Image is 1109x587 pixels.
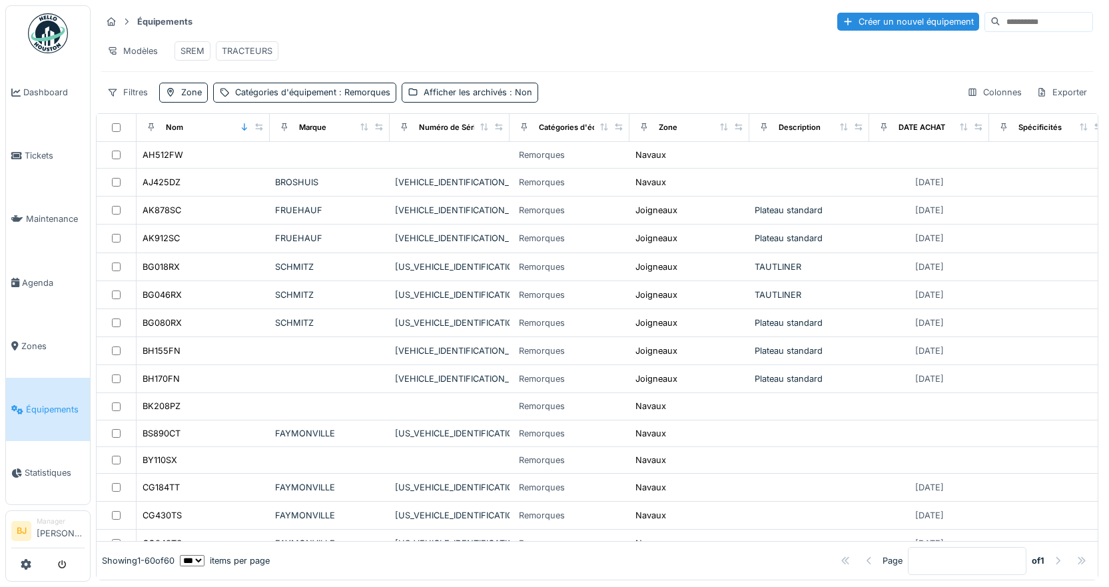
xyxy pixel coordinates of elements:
span: : Remorques [336,87,390,97]
div: Remorques [519,204,565,217]
div: AK878SC [143,204,181,217]
span: Tickets [25,149,85,162]
div: [DATE] [915,344,944,357]
div: Remorques [519,454,565,466]
a: BJ Manager[PERSON_NAME] [11,516,85,548]
div: [US_VEHICLE_IDENTIFICATION_NUMBER] [395,316,504,329]
div: Remorques [519,509,565,522]
div: Afficher les archivés [424,86,532,99]
div: Remorques [519,261,565,273]
div: CG430TS [143,509,182,522]
div: Spécificités [1018,122,1062,133]
div: AJ425DZ [143,176,181,189]
div: Joigneaux [635,204,677,217]
div: Colonnes [961,83,1028,102]
div: Remorques [519,372,565,385]
div: FAYMONVILLE [275,509,384,522]
div: FAYMONVILLE [275,481,384,494]
a: Tickets [6,124,90,187]
div: Remorques [519,537,565,550]
div: Nom [166,122,183,133]
span: Zones [21,340,85,352]
div: AK912SC [143,232,180,245]
div: Navaux [635,454,666,466]
div: SREM [181,45,204,57]
span: : Non [507,87,532,97]
div: [VEHICLE_IDENTIFICATION_NUMBER] [395,372,504,385]
div: Plateau standard [755,204,864,217]
div: SCHMITZ [275,289,384,301]
a: Équipements [6,378,90,441]
div: TAUTLINER [755,289,864,301]
a: Agenda [6,251,90,314]
div: [VEHICLE_IDENTIFICATION_NUMBER] [395,204,504,217]
div: FAYMONVILLE [275,537,384,550]
div: Créer un nouvel équipement [837,13,979,31]
div: FRUEHAUF [275,232,384,245]
div: Navaux [635,537,666,550]
div: [US_VEHICLE_IDENTIFICATION_NUMBER] [395,481,504,494]
div: [VEHICLE_IDENTIFICATION_NUMBER] [395,232,504,245]
div: DATE ACHAT [899,122,945,133]
div: items per page [180,554,270,567]
div: FAYMONVILLE [275,427,384,440]
div: Remorques [519,427,565,440]
span: Statistiques [25,466,85,479]
a: Zones [6,314,90,378]
div: FRUEHAUF [275,204,384,217]
div: Navaux [635,149,666,161]
div: Navaux [635,509,666,522]
strong: of 1 [1032,554,1044,567]
div: Remorques [519,232,565,245]
div: [VEHICLE_IDENTIFICATION_NUMBER] [395,344,504,357]
div: [DATE] [915,289,944,301]
div: TRACTEURS [222,45,272,57]
a: Maintenance [6,187,90,251]
div: Plateau standard [755,232,864,245]
div: Plateau standard [755,316,864,329]
div: [DATE] [915,372,944,385]
div: [US_VEHICLE_IDENTIFICATION_NUMBER] [395,537,504,550]
div: BG080RX [143,316,182,329]
div: [DATE] [915,232,944,245]
img: Badge_color-CXgf-gQk.svg [28,13,68,53]
div: CG843TS [143,537,182,550]
div: Joigneaux [635,316,677,329]
div: [US_VEHICLE_IDENTIFICATION_NUMBER] [395,509,504,522]
div: [DATE] [915,509,944,522]
div: [DATE] [915,176,944,189]
div: [US_VEHICLE_IDENTIFICATION_NUMBER] [395,427,504,440]
div: Zone [659,122,677,133]
div: Manager [37,516,85,526]
div: Remorques [519,316,565,329]
a: Dashboard [6,61,90,124]
div: [US_VEHICLE_IDENTIFICATION_NUMBER] [395,261,504,273]
div: Catégories d'équipement [539,122,631,133]
a: Statistiques [6,441,90,504]
div: SCHMITZ [275,316,384,329]
div: BROSHUIS [275,176,384,189]
span: Agenda [22,277,85,289]
div: [DATE] [915,481,944,494]
div: Navaux [635,400,666,412]
li: BJ [11,521,31,541]
span: Maintenance [26,213,85,225]
div: Showing 1 - 60 of 60 [102,554,175,567]
div: Navaux [635,176,666,189]
div: BH170FN [143,372,180,385]
div: Marque [299,122,326,133]
div: BK208PZ [143,400,181,412]
div: BS890CT [143,427,181,440]
div: Joigneaux [635,261,677,273]
div: Navaux [635,481,666,494]
div: Modèles [101,41,164,61]
div: Exporter [1030,83,1093,102]
div: [VEHICLE_IDENTIFICATION_NUMBER] [395,176,504,189]
div: [US_VEHICLE_IDENTIFICATION_NUMBER] [395,289,504,301]
div: Remorques [519,149,565,161]
div: Joigneaux [635,372,677,385]
li: [PERSON_NAME] [37,516,85,545]
strong: Équipements [132,15,198,28]
div: [DATE] [915,261,944,273]
div: Plateau standard [755,344,864,357]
